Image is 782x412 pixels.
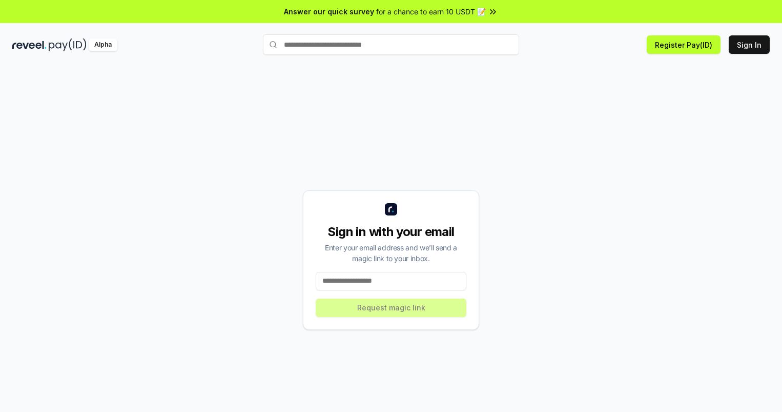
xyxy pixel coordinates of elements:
span: Answer our quick survey [284,6,374,17]
img: logo_small [385,203,397,215]
img: reveel_dark [12,38,47,51]
img: pay_id [49,38,87,51]
div: Sign in with your email [316,224,466,240]
button: Register Pay(ID) [647,35,721,54]
span: for a chance to earn 10 USDT 📝 [376,6,486,17]
div: Alpha [89,38,117,51]
button: Sign In [729,35,770,54]
div: Enter your email address and we’ll send a magic link to your inbox. [316,242,466,264]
